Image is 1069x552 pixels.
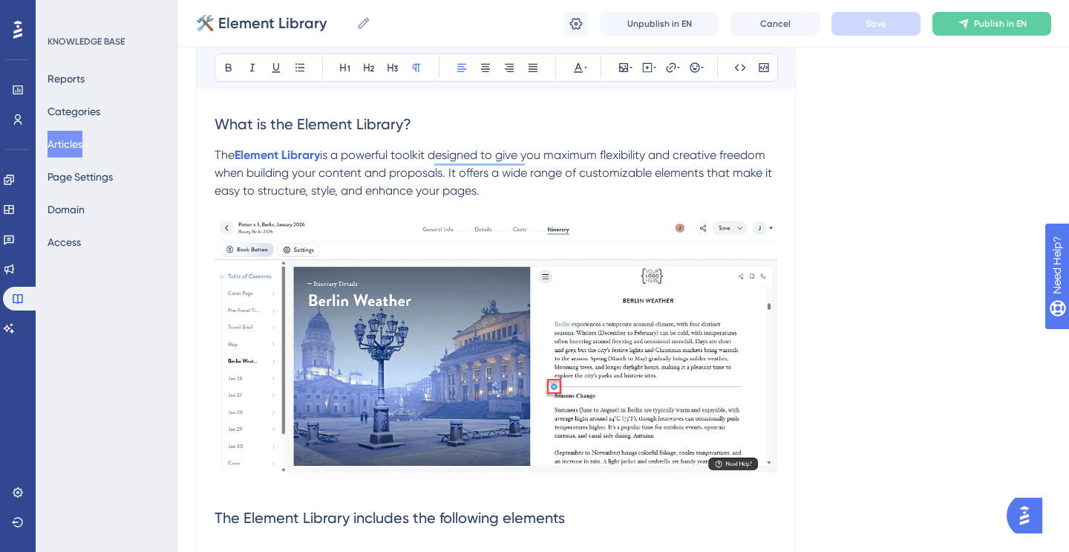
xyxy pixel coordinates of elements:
button: Access [48,229,81,256]
a: Element Library [235,148,320,162]
button: Unpublish in EN [600,12,719,36]
input: Article Name [196,13,350,33]
div: KNOWLEDGE BASE [48,36,125,48]
iframe: UserGuiding AI Assistant Launcher [1007,493,1051,538]
span: The [215,148,235,162]
span: Unpublish in EN [627,18,692,30]
span: Cancel [760,18,791,30]
span: Save [866,18,886,30]
button: Domain [48,196,85,223]
button: Publish in EN [932,12,1051,36]
button: Save [831,12,921,36]
button: Reports [48,65,85,92]
span: is a powerful toolkit designed to give you maximum flexibility and creative freedom when building... [215,148,775,198]
span: Publish in EN [974,18,1027,30]
button: Cancel [730,12,820,36]
button: Categories [48,98,100,125]
button: Articles [48,131,82,158]
span: The Element Library includes the following elements [215,509,565,527]
span: What is the Element Library? [215,115,411,133]
span: Need Help? [35,4,93,22]
button: Page Settings [48,163,113,190]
